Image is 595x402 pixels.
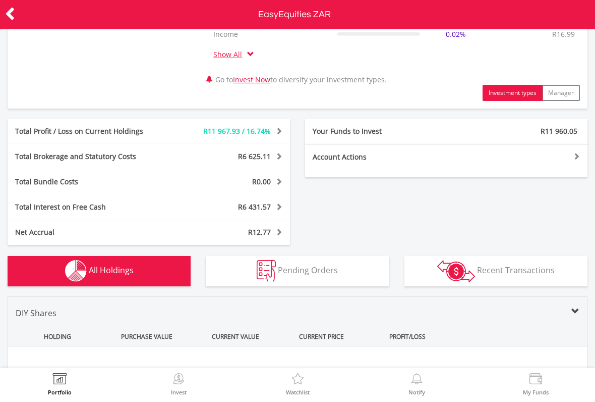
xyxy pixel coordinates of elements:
span: DIY Shares [16,308,56,319]
img: Invest Now [171,373,187,387]
div: HOLDING [9,327,102,346]
button: Pending Orders [206,256,389,286]
a: Show All [213,49,247,59]
div: Total Brokerage and Statutory Costs [8,152,172,162]
div: Total Interest on Free Cash [8,202,172,212]
a: Portfolio [48,373,72,395]
div: PROFIT/LOSS [364,327,451,346]
span: All Holdings [89,265,134,276]
a: Notify [408,373,425,395]
div: CURRENT PRICE [281,327,363,346]
button: All Holdings [8,256,191,286]
label: Watchlist [286,389,310,395]
a: Watchlist [286,373,310,395]
label: Notify [408,389,425,395]
a: Invest [171,373,187,395]
label: Portfolio [48,389,72,395]
img: Watchlist [290,373,306,387]
td: R16.99 [547,24,580,44]
div: PURCHASE VALUE [103,327,190,346]
td: 0.02% [425,24,487,44]
span: R6 625.11 [238,152,271,161]
button: Recent Transactions [404,256,587,286]
img: View Portfolio [52,373,68,387]
img: pending_instructions-wht.png [257,260,276,282]
img: transactions-zar-wht.png [437,260,475,282]
div: CURRENT VALUE [192,327,279,346]
span: R11 967.93 / 16.74% [203,126,271,136]
span: Pending Orders [278,265,338,276]
div: Account Actions [305,152,446,162]
div: Your Funds to Invest [305,126,446,136]
button: Investment types [483,85,543,101]
label: My Funds [523,389,549,395]
span: R11 960.05 [541,126,577,136]
img: View Funds [528,373,544,387]
div: Total Profit / Loss on Current Holdings [8,126,172,136]
td: Income [208,24,332,44]
span: R0.00 [252,177,271,186]
a: Invest Now [233,75,270,84]
img: holdings-wht.png [65,260,87,282]
button: Manager [542,85,580,101]
div: Net Accrual [8,227,172,237]
span: R6 431.57 [238,202,271,212]
a: My Funds [523,373,549,395]
label: Invest [171,389,187,395]
span: Recent Transactions [477,265,555,276]
img: View Notifications [409,373,425,387]
div: Total Bundle Costs [8,177,172,187]
span: R12.77 [248,227,271,237]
